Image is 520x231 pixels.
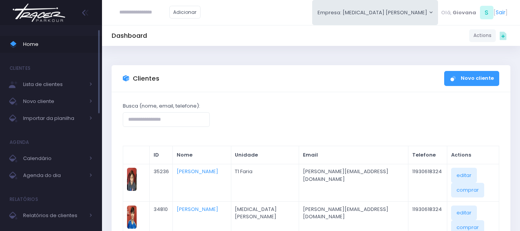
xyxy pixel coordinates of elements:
[231,146,299,164] th: Unidade
[496,8,505,17] a: Sair
[177,168,218,175] a: [PERSON_NAME]
[231,164,299,201] td: T1 Faria
[10,135,29,150] h4: Agenda
[23,79,85,89] span: Lista de clientes
[123,102,200,110] label: Busca (nome, email, telefone):
[149,146,173,164] th: ID
[149,164,173,201] td: 35236
[451,168,477,182] a: editar
[23,39,92,49] span: Home
[441,9,451,17] span: Olá,
[23,211,85,221] span: Relatórios de clientes
[299,164,408,201] td: [PERSON_NAME][EMAIL_ADDRESS][DOMAIN_NAME]
[299,146,408,164] th: Email
[112,32,147,40] h5: Dashboard
[444,71,499,86] a: Novo cliente
[408,146,447,164] th: Telefone
[447,146,499,164] th: Actions
[451,206,477,220] a: editar
[133,75,159,83] h3: Clientes
[480,6,493,19] span: S
[23,96,85,106] span: Novo cliente
[453,9,476,17] span: Giovana
[438,4,510,21] div: [ ]
[10,192,38,207] h4: Relatórios
[408,164,447,201] td: 11930618324
[23,153,85,164] span: Calendário
[23,170,85,180] span: Agenda do dia
[469,29,496,42] a: Actions
[451,183,484,197] a: comprar
[177,206,218,213] a: [PERSON_NAME]
[23,113,85,123] span: Importar da planilha
[169,6,201,19] a: Adicionar
[10,61,30,76] h4: Clientes
[173,146,231,164] th: Nome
